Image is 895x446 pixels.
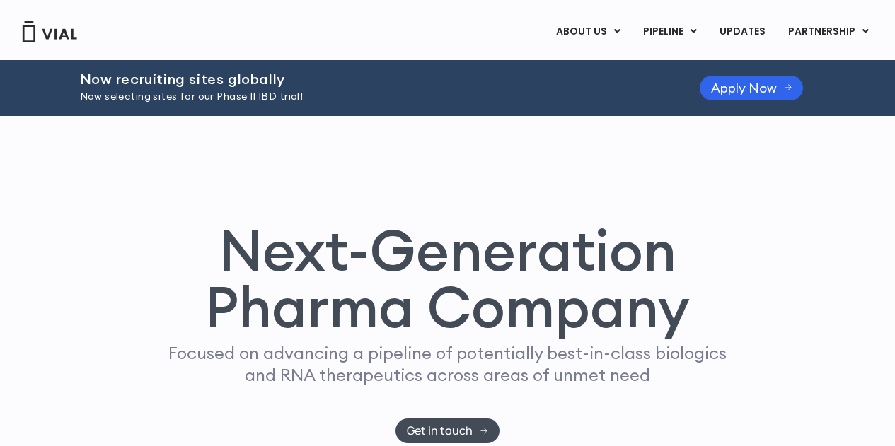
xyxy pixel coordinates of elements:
img: Vial Logo [21,21,78,42]
p: Now selecting sites for our Phase II IBD trial! [80,89,664,105]
a: PIPELINEMenu Toggle [632,20,708,44]
a: Get in touch [395,418,500,443]
p: Focused on advancing a pipeline of potentially best-in-class biologics and RNA therapeutics acros... [163,342,733,386]
span: Get in touch [407,426,473,436]
a: PARTNERSHIPMenu Toggle [777,20,880,44]
a: UPDATES [708,20,776,44]
span: Apply Now [711,83,777,93]
a: ABOUT USMenu Toggle [545,20,631,44]
h2: Now recruiting sites globally [80,71,664,87]
a: Apply Now [700,76,804,100]
h1: Next-Generation Pharma Company [142,222,754,335]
